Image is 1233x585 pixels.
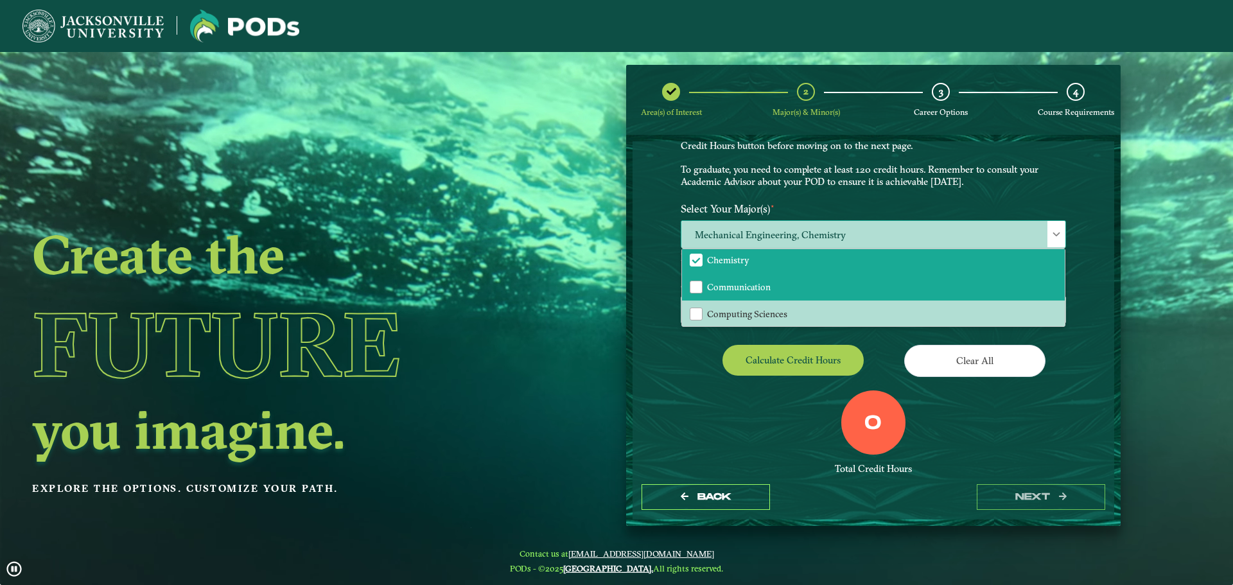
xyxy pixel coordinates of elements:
[190,10,299,42] img: Jacksonville University logo
[1073,85,1078,98] span: 4
[707,308,787,320] span: Computing Sciences
[803,85,809,98] span: 2
[682,247,1065,274] li: Chemistry
[32,286,523,403] h1: Future
[864,412,882,436] label: 0
[681,116,1066,188] p: Choose your major(s) and minor(s) in the dropdown windows below to create a POD. This is your cha...
[641,107,702,117] span: Area(s) of Interest
[904,345,1045,376] button: Clear All
[773,107,840,117] span: Major(s) & Minor(s)
[510,563,723,573] span: PODs - ©2025 All rights reserved.
[707,281,771,293] span: Communication
[722,345,864,375] button: Calculate credit hours
[914,107,968,117] span: Career Options
[568,548,714,559] a: [EMAIL_ADDRESS][DOMAIN_NAME]
[510,548,723,559] span: Contact us at
[977,484,1105,511] button: next
[642,484,770,511] button: Back
[939,85,943,98] span: 3
[681,463,1066,475] div: Total Credit Hours
[671,272,1076,296] label: Select Your Minor(s)
[671,197,1076,221] label: Select Your Major(s)
[32,479,523,498] p: Explore the options. Customize your path.
[681,221,1065,249] span: Mechanical Engineering, Chemistry
[682,301,1065,327] li: Computing Sciences
[681,252,1066,264] p: Please select at least one Major
[1038,107,1114,117] span: Course Requirements
[32,403,523,457] h2: you imagine.
[707,254,749,266] span: Chemistry
[32,227,523,281] h2: Create the
[770,201,775,211] sup: ⋆
[682,274,1065,301] li: Communication
[697,491,731,502] span: Back
[563,563,653,573] a: [GEOGRAPHIC_DATA].
[22,10,164,42] img: Jacksonville University logo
